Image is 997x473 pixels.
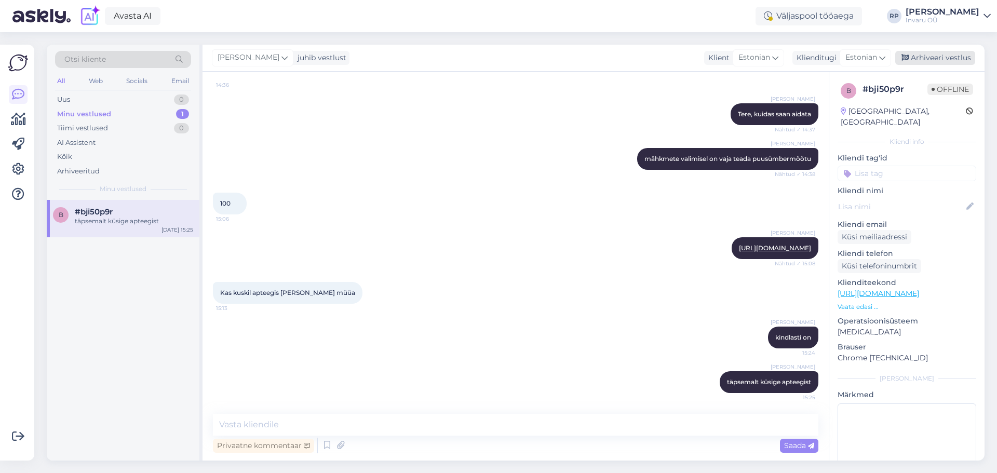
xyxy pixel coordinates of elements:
[124,74,150,88] div: Socials
[79,5,101,27] img: explore-ai
[161,226,193,234] div: [DATE] 15:25
[644,155,811,163] span: mähkmete valimisel on vaja teada puusümbermõõtu
[906,8,991,24] a: [PERSON_NAME]Invaru OÜ
[906,16,979,24] div: Invaru OÜ
[8,53,28,73] img: Askly Logo
[216,215,255,223] span: 15:06
[838,185,976,196] p: Kliendi nimi
[75,207,113,217] span: #bji50p9r
[174,123,189,133] div: 0
[906,8,979,16] div: [PERSON_NAME]
[57,109,111,119] div: Minu vestlused
[775,126,815,133] span: Nähtud ✓ 14:37
[59,211,63,219] span: b
[838,153,976,164] p: Kliendi tag'id
[838,302,976,312] p: Vaata edasi ...
[216,81,255,89] span: 14:36
[838,289,919,298] a: [URL][DOMAIN_NAME]
[100,184,146,194] span: Minu vestlused
[838,342,976,353] p: Brauser
[775,333,811,341] span: kindlasti on
[174,94,189,105] div: 0
[792,52,837,63] div: Klienditugi
[57,94,70,105] div: Uus
[838,230,911,244] div: Küsi meiliaadressi
[771,140,815,147] span: [PERSON_NAME]
[57,166,100,177] div: Arhiveeritud
[776,349,815,357] span: 15:24
[838,327,976,337] p: [MEDICAL_DATA]
[771,229,815,237] span: [PERSON_NAME]
[738,52,770,63] span: Estonian
[841,106,966,128] div: [GEOGRAPHIC_DATA], [GEOGRAPHIC_DATA]
[739,244,811,252] a: [URL][DOMAIN_NAME]
[775,260,815,267] span: Nähtud ✓ 15:08
[169,74,191,88] div: Email
[293,52,346,63] div: juhib vestlust
[57,138,96,148] div: AI Assistent
[75,217,193,226] div: täpsemalt küsige apteegist
[863,83,927,96] div: # bji50p9r
[775,170,815,178] span: Nähtud ✓ 14:38
[727,378,811,386] span: täpsemalt küsige apteegist
[776,394,815,401] span: 15:25
[838,374,976,383] div: [PERSON_NAME]
[57,123,108,133] div: Tiimi vestlused
[756,7,862,25] div: Väljaspool tööaega
[846,87,851,94] span: b
[838,137,976,146] div: Kliendi info
[838,316,976,327] p: Operatsioonisüsteem
[57,152,72,162] div: Kõik
[838,389,976,400] p: Märkmed
[216,304,255,312] span: 15:13
[771,95,815,103] span: [PERSON_NAME]
[738,110,811,118] span: Tere, kuidas saan aidata
[704,52,730,63] div: Klient
[838,219,976,230] p: Kliendi email
[887,9,901,23] div: RP
[213,439,314,453] div: Privaatne kommentaar
[838,353,976,363] p: Chrome [TECHNICAL_ID]
[218,52,279,63] span: [PERSON_NAME]
[845,52,877,63] span: Estonian
[220,199,231,207] span: 100
[838,277,976,288] p: Klienditeekond
[784,441,814,450] span: Saada
[927,84,973,95] span: Offline
[64,54,106,65] span: Otsi kliente
[176,109,189,119] div: 1
[771,318,815,326] span: [PERSON_NAME]
[838,201,964,212] input: Lisa nimi
[838,259,921,273] div: Küsi telefoninumbrit
[55,74,67,88] div: All
[220,289,355,296] span: Kas kuskil apteegis [PERSON_NAME] müüa
[838,248,976,259] p: Kliendi telefon
[771,363,815,371] span: [PERSON_NAME]
[105,7,160,25] a: Avasta AI
[838,166,976,181] input: Lisa tag
[895,51,975,65] div: Arhiveeri vestlus
[87,74,105,88] div: Web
